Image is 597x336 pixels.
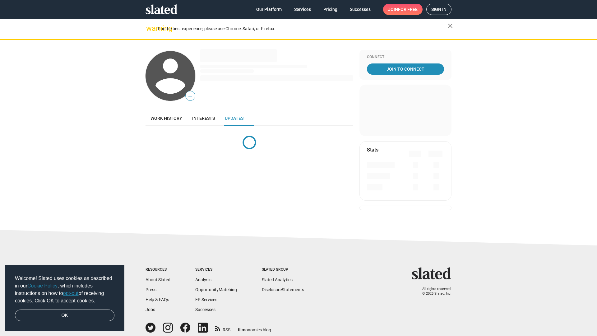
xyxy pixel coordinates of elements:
a: DisclosureStatements [262,287,304,292]
a: Analysis [195,277,211,282]
div: Slated Group [262,267,304,272]
a: RSS [215,323,230,333]
a: filmonomics blog [238,322,271,333]
a: Our Platform [251,4,287,15]
a: Successes [195,307,215,312]
a: Interests [187,111,220,126]
span: Interests [192,116,215,121]
span: — [186,92,195,100]
a: OpportunityMatching [195,287,237,292]
span: Join [388,4,418,15]
span: Our Platform [256,4,282,15]
a: Cookie Policy [27,283,58,288]
a: Join To Connect [367,63,444,75]
a: opt-out [63,291,79,296]
a: Jobs [146,307,155,312]
mat-icon: close [447,22,454,30]
a: dismiss cookie message [15,310,114,321]
span: Updates [225,116,243,121]
a: Pricing [318,4,342,15]
div: Services [195,267,237,272]
span: film [238,327,245,332]
span: Services [294,4,311,15]
a: Successes [345,4,376,15]
a: Services [289,4,316,15]
a: Slated Analytics [262,277,293,282]
div: Resources [146,267,170,272]
span: Welcome! Slated uses cookies as described in our , which includes instructions on how to of recei... [15,275,114,305]
a: About Slated [146,277,170,282]
a: EP Services [195,297,217,302]
div: For the best experience, please use Chrome, Safari, or Firefox. [158,25,448,33]
span: for free [398,4,418,15]
a: Updates [220,111,248,126]
div: Connect [367,55,444,60]
span: Pricing [323,4,337,15]
a: Press [146,287,156,292]
a: Help & FAQs [146,297,169,302]
a: Work history [146,111,187,126]
p: All rights reserved. © 2025 Slated, Inc. [416,287,451,296]
div: cookieconsent [5,265,124,331]
span: Work history [150,116,182,121]
mat-icon: warning [146,25,154,32]
a: Sign in [426,4,451,15]
span: Join To Connect [368,63,443,75]
span: Successes [350,4,371,15]
a: Joinfor free [383,4,423,15]
mat-card-title: Stats [367,147,378,153]
span: Sign in [431,4,447,15]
